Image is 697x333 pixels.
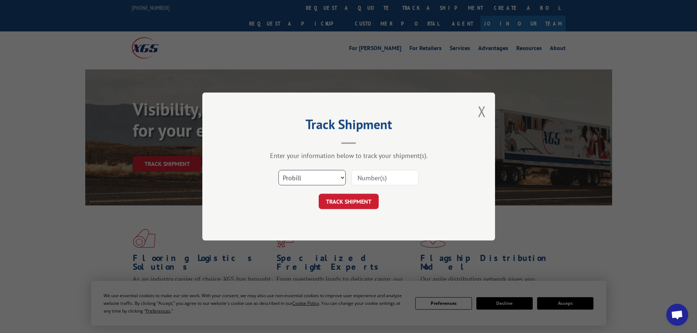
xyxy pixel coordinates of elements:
[319,194,379,209] button: TRACK SHIPMENT
[239,151,458,160] div: Enter your information below to track your shipment(s).
[239,119,458,133] h2: Track Shipment
[351,170,419,185] input: Number(s)
[478,102,486,121] button: Close modal
[666,304,688,326] div: Open chat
